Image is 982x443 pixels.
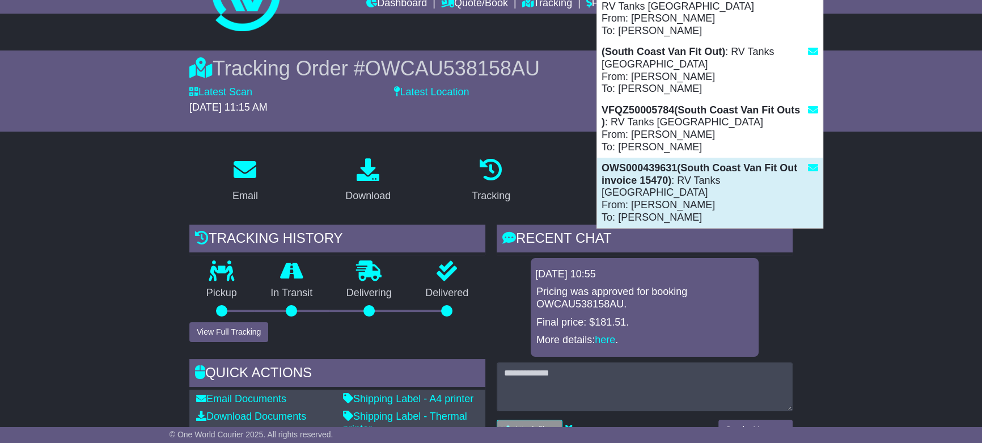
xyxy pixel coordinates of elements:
div: Tracking [472,188,510,204]
div: : RV Tanks [GEOGRAPHIC_DATA] From: [PERSON_NAME] To: [PERSON_NAME] [597,158,823,228]
a: Shipping Label - Thermal printer [343,411,467,434]
span: © One World Courier 2025. All rights reserved. [170,430,333,439]
div: : RV Tanks [GEOGRAPHIC_DATA] From: [PERSON_NAME] To: [PERSON_NAME] [597,100,823,158]
p: Pickup [189,287,254,299]
div: Tracking Order # [189,56,793,81]
p: Pricing was approved for booking OWCAU538158AU. [536,286,753,310]
div: Quick Actions [189,359,485,390]
a: Email [225,154,265,208]
div: Email [232,188,258,204]
div: [DATE] 10:55 [535,268,754,281]
div: : RV Tanks [GEOGRAPHIC_DATA] From: [PERSON_NAME] To: [PERSON_NAME] [597,41,823,99]
a: Pricing [591,154,637,208]
div: Download [345,188,391,204]
a: here [595,334,615,345]
p: Final price: $181.51. [536,317,753,329]
p: More details: . [536,334,753,347]
label: Latest Scan [189,86,252,99]
label: Latest Location [394,86,469,99]
p: Delivering [329,287,409,299]
a: Tracking [464,154,518,208]
strong: VFQZ50005784(South Coast Van Fit Outs ) [602,104,800,128]
span: OWCAU538158AU [365,57,540,80]
div: Tracking history [189,225,485,255]
span: [DATE] 11:15 AM [189,102,268,113]
strong: (South Coast Van Fit Out) [602,46,725,57]
a: Download [338,154,398,208]
p: In Transit [254,287,330,299]
div: RECENT CHAT [497,225,793,255]
p: Delivered [409,287,486,299]
button: Send a Message [718,420,793,440]
strong: OWS000439631(South Coast Van Fit Out invoice 15470) [602,162,797,186]
button: View Full Tracking [189,322,268,342]
a: Download Documents [196,411,306,422]
a: Email Documents [196,393,286,404]
a: Shipping Label - A4 printer [343,393,473,404]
